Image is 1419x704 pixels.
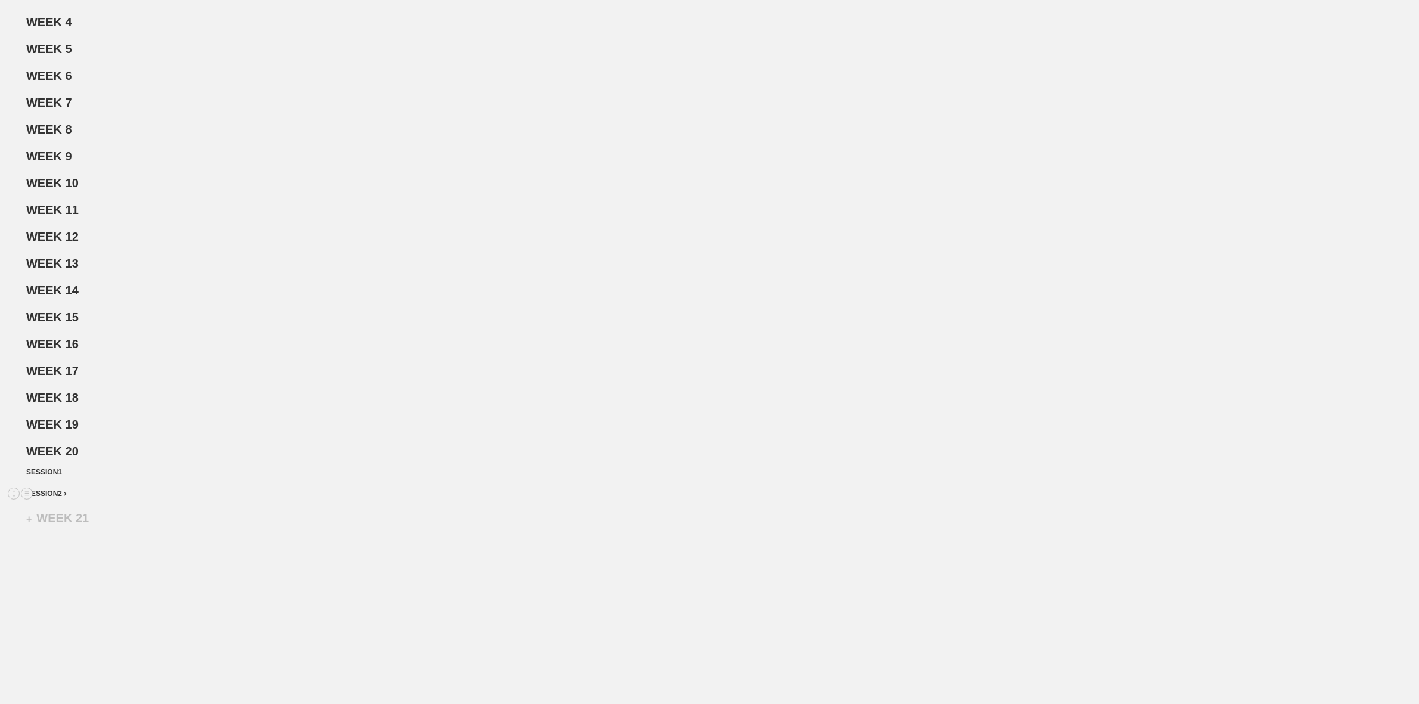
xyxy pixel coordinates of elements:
[26,391,79,404] span: WEEK 18
[26,337,79,351] span: WEEK 16
[26,176,79,190] span: WEEK 10
[26,489,67,498] span: SESSION 2
[26,230,79,243] span: WEEK 12
[64,492,67,496] img: carrot_right.png
[26,257,79,270] span: WEEK 13
[26,468,62,476] span: SESSION 1
[26,364,79,377] span: WEEK 17
[26,203,79,216] span: WEEK 11
[1359,647,1419,704] iframe: Chat Widget
[26,15,72,29] span: WEEK 4
[26,69,72,82] span: WEEK 6
[26,311,79,324] span: WEEK 15
[26,445,79,458] span: WEEK 20
[26,511,89,525] div: WEEK 21
[26,514,32,524] span: +
[26,42,72,55] span: WEEK 5
[26,284,79,297] span: WEEK 14
[26,96,72,109] span: WEEK 7
[26,123,72,136] span: WEEK 8
[26,150,72,163] span: WEEK 9
[26,418,79,431] span: WEEK 19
